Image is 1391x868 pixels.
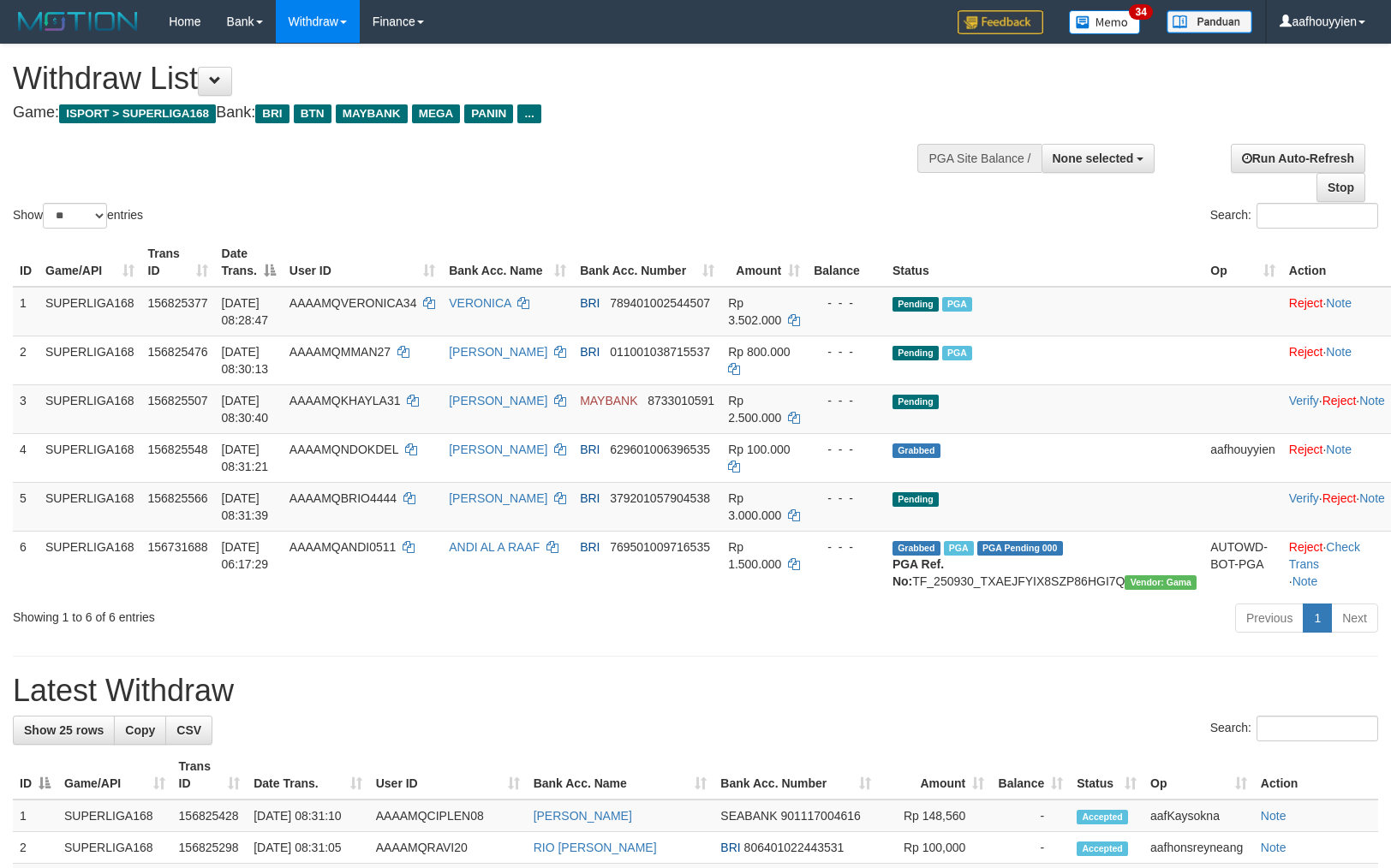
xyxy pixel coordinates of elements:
img: Feedback.jpg [958,10,1043,34]
span: BRI [580,491,600,505]
a: Check Trans [1289,540,1360,571]
span: Show 25 rows [24,723,104,737]
a: [PERSON_NAME] [534,809,632,823]
span: Pending [893,297,939,312]
td: [DATE] 08:31:10 [247,800,369,832]
label: Search: [1210,203,1378,229]
div: - - - [814,343,879,360]
td: 2 [13,832,57,864]
span: 156825548 [148,443,208,456]
a: [PERSON_NAME] [449,394,547,407]
span: BRI [580,540,600,554]
td: 156825428 [172,800,248,832]
span: Rp 3.502.000 [728,296,781,327]
a: Note [1261,841,1287,854]
td: 1 [13,800,57,832]
div: - - - [814,441,879,458]
span: Rp 3.000.000 [728,491,781,522]
span: [DATE] 08:30:13 [222,345,269,376]
a: Copy [114,716,166,745]
th: User ID: activate to sort column ascending [283,238,442,287]
select: Showentries [43,203,107,229]
th: Bank Acc. Name: activate to sort column ascending [527,751,714,800]
th: User ID: activate to sort column ascending [369,751,527,800]
span: Pending [893,395,939,409]
a: Note [1292,574,1318,588]
span: Rp 100.000 [728,443,790,456]
a: Show 25 rows [13,716,115,745]
td: aafhonsreyneang [1143,832,1254,864]
span: Copy 901117004616 to clipboard [780,809,860,823]
span: Marked by aafromsomean [942,297,972,312]
img: MOTION_logo.png [13,9,143,34]
span: Vendor URL: https://trx31.1velocity.biz [1125,575,1197,590]
span: Accepted [1077,841,1128,856]
a: ANDI AL A RAAF [449,540,540,554]
span: BRI [580,345,600,359]
span: AAAAMQNDOKDEL [290,443,398,456]
span: BTN [294,104,331,123]
span: BRI [255,104,289,123]
span: Copy 769501009716535 to clipboard [610,540,710,554]
td: - [991,800,1070,832]
b: PGA Ref. No: [893,557,944,588]
span: Grabbed [893,541,940,556]
label: Search: [1210,716,1378,741]
span: MAYBANK [336,104,408,123]
td: SUPERLIGA168 [57,832,172,864]
th: Balance: activate to sort column ascending [991,751,1070,800]
span: [DATE] 08:30:40 [222,394,269,425]
div: - - - [814,392,879,409]
td: aafhouyyien [1203,433,1282,482]
a: Reject [1289,540,1323,554]
span: Marked by aafromsomean [944,541,974,556]
a: [PERSON_NAME] [449,491,547,505]
th: Date Trans.: activate to sort column ascending [247,751,369,800]
a: [PERSON_NAME] [449,443,547,456]
span: None selected [1053,152,1134,165]
td: SUPERLIGA168 [39,433,141,482]
span: MAYBANK [580,394,637,407]
th: Status [886,238,1203,287]
th: Balance [807,238,886,287]
span: Copy 789401002544507 to clipboard [610,296,710,310]
span: Pending [893,346,939,360]
td: 4 [13,433,39,482]
button: None selected [1042,144,1155,173]
span: Grabbed [893,443,940,458]
img: Button%20Memo.svg [1069,10,1141,34]
span: AAAAMQANDI0511 [290,540,397,554]
h1: Latest Withdraw [13,674,1378,708]
span: Copy 379201057904538 to clipboard [610,491,710,505]
a: Note [1359,491,1385,505]
td: 3 [13,384,39,433]
span: PANIN [464,104,513,123]
label: Show entries [13,203,143,229]
td: Rp 100,000 [878,832,991,864]
span: CSV [176,723,201,737]
a: VERONICA [449,296,510,310]
span: Accepted [1077,810,1128,824]
span: ... [517,104,540,123]
td: 1 [13,287,39,336]
a: Verify [1289,491,1319,505]
span: Copy 629601006396535 to clipboard [610,443,710,456]
td: AAAAMQCIPLEN08 [369,800,527,832]
td: SUPERLIGA168 [39,287,141,336]
span: 34 [1129,4,1152,20]
span: Copy 011001038715537 to clipboard [610,345,710,359]
a: Stop [1316,173,1365,202]
td: aafKaysokna [1143,800,1254,832]
td: 2 [13,336,39,384]
span: 156825507 [148,394,208,407]
td: - [991,832,1070,864]
span: Rp 2.500.000 [728,394,781,425]
td: AAAAMQRAVI20 [369,832,527,864]
span: Pending [893,492,939,507]
td: AUTOWD-BOT-PGA [1203,531,1282,597]
td: SUPERLIGA168 [39,384,141,433]
div: - - - [814,538,879,556]
a: [PERSON_NAME] [449,345,547,359]
span: 156825476 [148,345,208,359]
span: 156825566 [148,491,208,505]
